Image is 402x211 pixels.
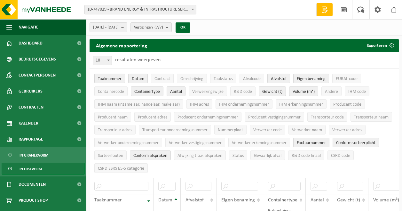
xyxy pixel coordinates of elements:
button: Afwijking t.o.v. afsprakenAfwijking t.o.v. afspraken: Activate to sort [174,150,226,160]
span: Sorteerfouten [98,153,123,158]
button: AndereAndere: Activate to sort [321,86,342,96]
button: R&D code finaalR&amp;D code finaal: Activate to sort [288,150,324,160]
button: Producent codeProducent code: Activate to sort [330,99,365,109]
span: Vestigingen [134,23,163,32]
button: Verwerker codeVerwerker code: Activate to sort [250,125,285,134]
button: Transporteur adresTransporteur adres: Activate to sort [94,125,136,134]
span: Nummerplaat [218,128,243,133]
button: AfvalstofAfvalstof: Activate to sort [267,74,290,83]
button: IHM codeIHM code: Activate to sort [345,86,369,96]
span: Aantal [170,89,182,94]
button: NummerplaatNummerplaat: Activate to sort [214,125,247,134]
button: CSRD codeCSRD code: Activate to sort [327,150,354,160]
span: Verwerkingswijze [192,89,224,94]
span: Navigatie [19,19,38,35]
span: IHM ondernemingsnummer [219,102,269,107]
button: CSRD ESRS E5-5 categorieCSRD ESRS E5-5 categorie: Activate to sort [94,163,148,173]
span: Kalender [19,115,38,131]
span: Afwijking t.o.v. afspraken [177,153,222,158]
span: IHM adres [190,102,209,107]
count: (7/7) [154,25,163,29]
button: ContainercodeContainercode: Activate to sort [94,86,128,96]
span: Conform afspraken [133,153,167,158]
span: Datum [132,77,144,81]
span: IHM naam (inzamelaar, handelaar, makelaar) [98,102,180,107]
button: OmschrijvingOmschrijving: Activate to sort [177,74,207,83]
span: Afvalcode [243,77,261,81]
button: Verwerker vestigingsnummerVerwerker vestigingsnummer: Activate to sort [165,138,225,147]
span: Factuurnummer [297,141,326,145]
span: Rapportage [19,131,43,147]
button: Conform sorteerplicht : Activate to sort [333,138,379,147]
span: Verwerker vestigingsnummer [169,141,222,145]
span: Bedrijfsgegevens [19,51,56,67]
span: In lijstvorm [20,163,42,175]
span: Afvalstof [185,198,204,203]
button: Gevaarlijk afval : Activate to sort [250,150,285,160]
span: Volume (m³) [293,89,315,94]
span: In grafiekvorm [20,149,48,161]
span: Gewicht (t) [262,89,282,94]
a: In lijstvorm [2,163,85,175]
span: Conform sorteerplicht [336,141,375,145]
span: Containercode [98,89,124,94]
button: Transporteur codeTransporteur code: Activate to sort [307,112,347,122]
button: Exporteren [362,39,398,52]
button: Producent adresProducent adres: Activate to sort [134,112,171,122]
span: CSRD ESRS E5-5 categorie [98,166,144,171]
button: ContainertypeContainertype: Activate to sort [131,86,163,96]
span: Producent code [333,102,361,107]
span: Taakstatus [214,77,233,81]
button: AfvalcodeAfvalcode: Activate to sort [240,74,264,83]
span: Afvalstof [271,77,287,81]
button: AantalAantal: Activate to sort [167,86,185,96]
button: Eigen benamingEigen benaming: Activate to sort [293,74,329,83]
span: Gebruikers [19,83,43,99]
span: Verwerker code [253,128,282,133]
span: Documenten [19,176,46,192]
span: Eigen benaming [221,198,255,203]
span: Dashboard [19,35,43,51]
button: Producent naamProducent naam: Activate to sort [94,112,131,122]
button: IHM adresIHM adres: Activate to sort [186,99,212,109]
span: Verwerker adres [332,128,362,133]
button: Vestigingen(7/7) [130,22,172,32]
span: Transporteur code [311,115,344,120]
button: IHM erkenningsnummerIHM erkenningsnummer: Activate to sort [276,99,327,109]
span: Transporteur naam [354,115,389,120]
span: Datum [158,198,172,203]
span: Verwerker ondernemingsnummer [98,141,159,145]
h2: Algemene rapportering [90,39,154,52]
span: Transporteur ondernemingsnummer [142,128,208,133]
span: Contract [154,77,170,81]
span: Gevaarlijk afval [254,153,281,158]
button: Verwerker adresVerwerker adres: Activate to sort [329,125,366,134]
span: Volume (m³) [373,198,399,203]
span: Containertype [268,198,297,203]
span: Taaknummer [98,77,122,81]
span: Contactpersonen [19,67,56,83]
button: EURAL codeEURAL code: Activate to sort [332,74,361,83]
span: Producent ondernemingsnummer [177,115,238,120]
span: EURAL code [336,77,358,81]
span: CSRD code [331,153,350,158]
button: R&D codeR&amp;D code: Activate to sort [230,86,256,96]
span: Contracten [19,99,43,115]
button: Verwerker naamVerwerker naam: Activate to sort [288,125,326,134]
span: 10-747029 - BRAND ENERGY & INFRASTRUCTURE SERVICES NV - ANTWERPEN [84,5,196,14]
button: Transporteur naamTransporteur naam: Activate to sort [351,112,392,122]
span: Omschrijving [180,77,203,81]
span: Product Shop [19,192,48,208]
span: IHM code [348,89,366,94]
button: Verwerker erkenningsnummerVerwerker erkenningsnummer: Activate to sort [228,138,290,147]
span: IHM erkenningsnummer [279,102,323,107]
span: Verwerker erkenningsnummer [232,141,287,145]
button: Producent vestigingsnummerProducent vestigingsnummer: Activate to sort [245,112,304,122]
button: TaakstatusTaakstatus: Activate to sort [210,74,236,83]
span: 10 [93,56,112,65]
button: Transporteur ondernemingsnummerTransporteur ondernemingsnummer : Activate to sort [139,125,211,134]
button: Volume (m³)Volume (m³): Activate to sort [289,86,318,96]
span: Andere [325,89,338,94]
span: [DATE] - [DATE] [93,23,119,32]
button: TaaknummerTaaknummer: Activate to remove sorting [94,74,125,83]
